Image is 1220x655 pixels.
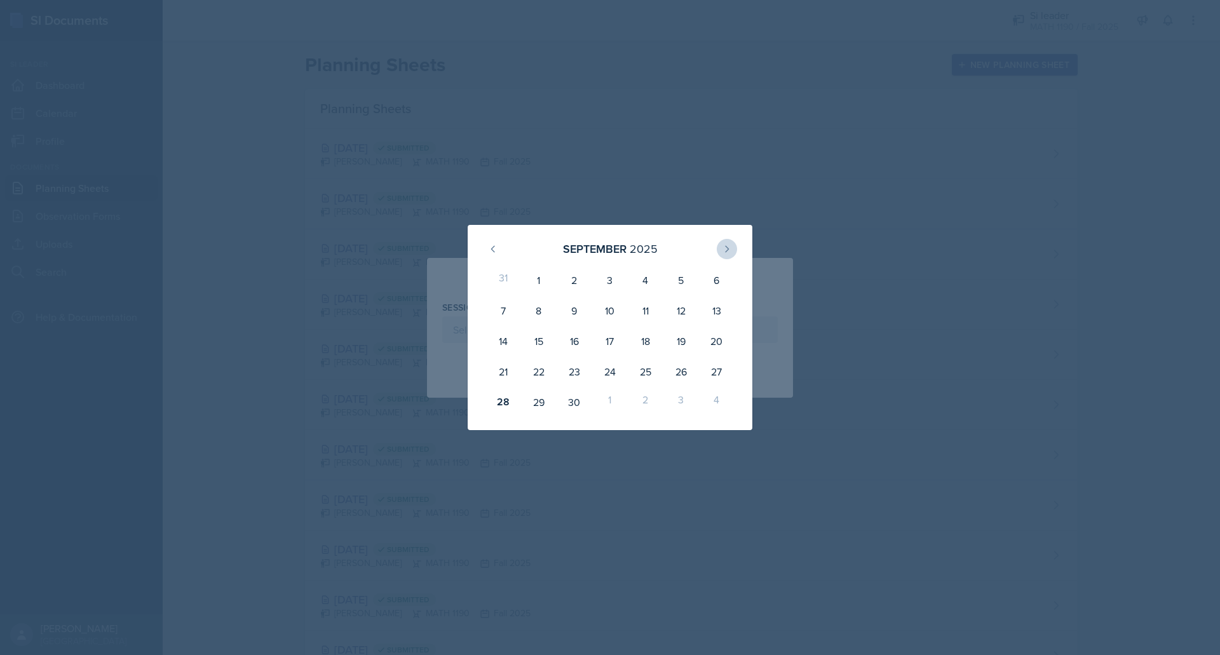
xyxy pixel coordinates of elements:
div: 1 [521,265,557,295]
div: 4 [628,265,663,295]
div: 25 [628,356,663,387]
div: 28 [485,387,521,417]
div: 26 [663,356,699,387]
div: 16 [557,326,592,356]
div: 6 [699,265,735,295]
div: 2 [557,265,592,295]
div: 12 [663,295,699,326]
div: September [563,240,627,257]
div: 30 [557,387,592,417]
div: 3 [592,265,628,295]
div: 19 [663,326,699,356]
div: 10 [592,295,628,326]
div: 2 [628,387,663,417]
div: 21 [485,356,521,387]
div: 2025 [630,240,658,257]
div: 18 [628,326,663,356]
div: 20 [699,326,735,356]
div: 1 [592,387,628,417]
div: 7 [485,295,521,326]
div: 17 [592,326,628,356]
div: 15 [521,326,557,356]
div: 11 [628,295,663,326]
div: 31 [485,265,521,295]
div: 24 [592,356,628,387]
div: 27 [699,356,735,387]
div: 9 [557,295,592,326]
div: 4 [699,387,735,417]
div: 3 [663,387,699,417]
div: 8 [521,295,557,326]
div: 5 [663,265,699,295]
div: 23 [557,356,592,387]
div: 14 [485,326,521,356]
div: 22 [521,356,557,387]
div: 13 [699,295,735,326]
div: 29 [521,387,557,417]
